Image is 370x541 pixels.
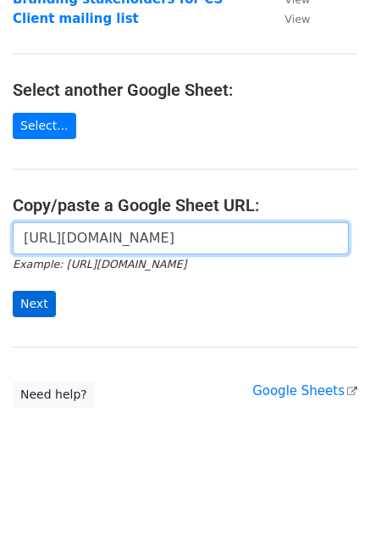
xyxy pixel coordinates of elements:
[284,13,310,25] small: View
[285,460,370,541] iframe: Chat Widget
[13,258,186,270] small: Example: [URL][DOMAIN_NAME]
[13,80,357,100] h4: Select another Google Sheet:
[268,11,310,26] a: View
[13,11,139,26] a: Client mailing list
[13,195,357,215] h4: Copy/paste a Google Sheet URL:
[252,383,357,399] a: Google Sheets
[13,291,56,317] input: Next
[13,382,95,408] a: Need help?
[13,222,349,254] input: Paste your Google Sheet URL here
[13,113,76,139] a: Select...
